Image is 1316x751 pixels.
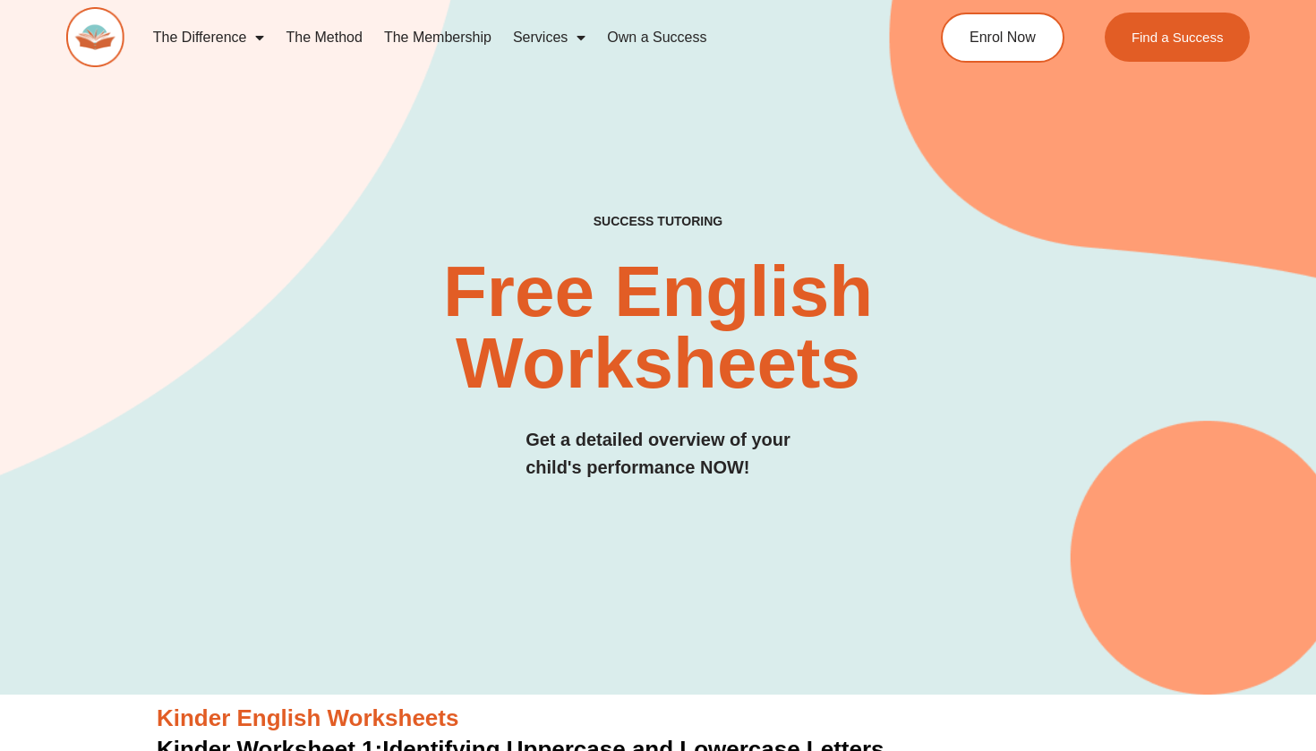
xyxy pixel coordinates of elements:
span: Enrol Now [970,30,1036,45]
a: Find a Success [1105,13,1251,62]
span: Find a Success [1132,30,1224,44]
nav: Menu [142,17,874,58]
h4: SUCCESS TUTORING​ [483,214,833,229]
a: The Method [275,17,372,58]
a: Services [502,17,596,58]
a: Enrol Now [941,13,1064,63]
h3: Get a detailed overview of your child's performance NOW! [526,426,790,482]
h2: Free English Worksheets​ [267,256,1048,399]
a: Own a Success [596,17,717,58]
a: The Difference [142,17,276,58]
h3: Kinder English Worksheets [157,704,1159,734]
a: The Membership [373,17,502,58]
